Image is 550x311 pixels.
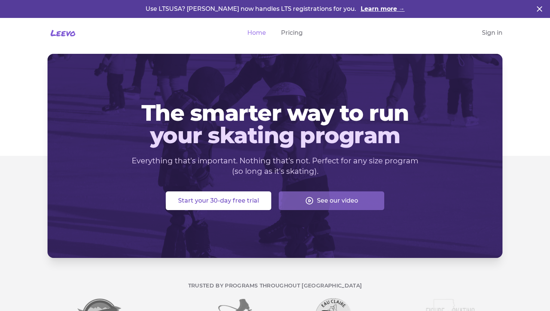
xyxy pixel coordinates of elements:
span: The smarter way to run [59,102,491,124]
button: Start your 30-day free trial [166,191,271,210]
button: See our video [279,191,384,210]
span: your skating program [59,124,491,147]
span: See our video [317,196,358,205]
a: Home [247,28,266,37]
a: Learn more [361,4,405,13]
a: Pricing [281,28,303,37]
a: Sign in [482,28,502,37]
p: Everything that's important. Nothing that's not. Perfect for any size program (so long as it's sk... [131,155,419,176]
span: → [399,5,405,12]
a: Leevo [48,27,76,39]
p: Trusted by programs throughout [GEOGRAPHIC_DATA] [48,282,502,289]
span: Use LTSUSA? [PERSON_NAME] now handles LTS registrations for you. [146,5,358,12]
